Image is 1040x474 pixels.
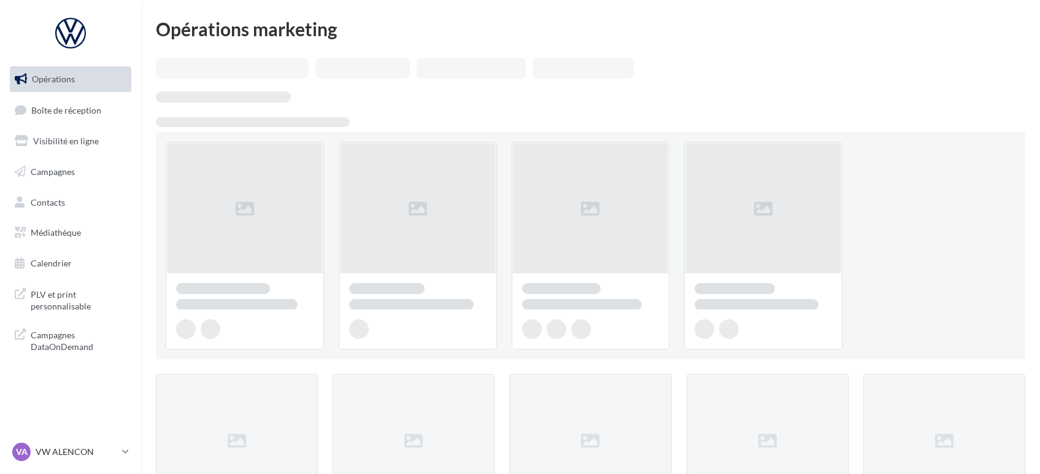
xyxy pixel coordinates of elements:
[31,327,126,353] span: Campagnes DataOnDemand
[7,159,134,185] a: Campagnes
[7,97,134,123] a: Boîte de réception
[31,166,75,177] span: Campagnes
[16,446,28,458] span: VA
[32,74,75,84] span: Opérations
[10,440,131,464] a: VA VW ALENCON
[33,136,99,146] span: Visibilité en ligne
[31,258,72,268] span: Calendrier
[7,66,134,92] a: Opérations
[7,128,134,154] a: Visibilité en ligne
[156,20,1025,38] div: Opérations marketing
[31,196,65,207] span: Contacts
[31,286,126,313] span: PLV et print personnalisable
[7,190,134,216] a: Contacts
[31,227,81,238] span: Médiathèque
[7,322,134,358] a: Campagnes DataOnDemand
[7,281,134,317] a: PLV et print personnalisable
[36,446,117,458] p: VW ALENCON
[31,104,101,115] span: Boîte de réception
[7,220,134,246] a: Médiathèque
[7,251,134,276] a: Calendrier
